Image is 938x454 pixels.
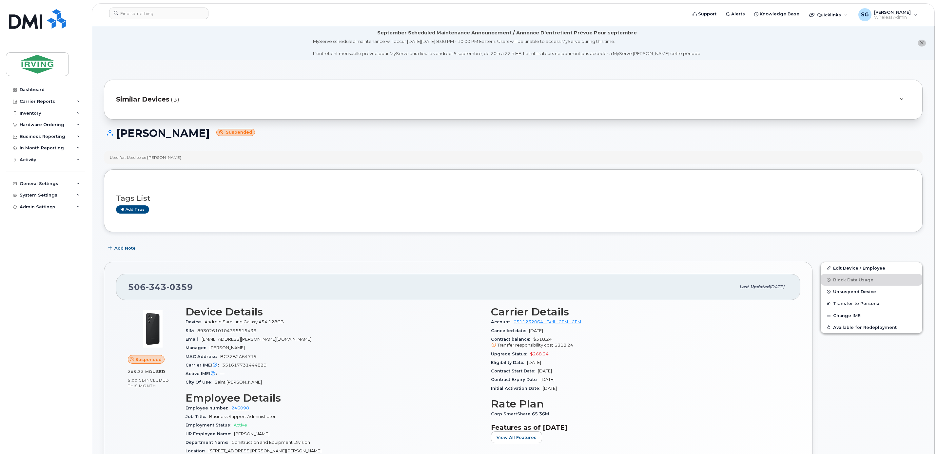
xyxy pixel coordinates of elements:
[491,377,540,382] span: Contract Expiry Date
[128,282,193,292] span: 506
[186,345,209,350] span: Manager
[918,40,926,47] button: close notification
[540,377,555,382] span: [DATE]
[186,380,215,385] span: City Of Use
[186,392,483,404] h3: Employee Details
[491,424,789,431] h3: Features as of [DATE]
[205,319,284,324] span: Android Samsung Galaxy A54 128GB
[220,354,257,359] span: BC32B2A64719
[128,378,145,383] span: 5.00 GB
[104,127,923,139] h1: [PERSON_NAME]
[110,155,181,160] div: Used for: Used to be [PERSON_NAME]
[821,310,922,321] button: Change IMEI
[222,363,266,368] span: 351617731444820
[186,406,231,410] span: Employee number
[491,306,789,318] h3: Carrier Details
[186,354,220,359] span: MAC Address
[116,95,169,104] span: Similar Devices
[208,448,322,453] span: [STREET_ADDRESS][PERSON_NAME][PERSON_NAME]
[821,274,922,286] button: Block Data Usage
[197,328,256,333] span: 89302610104395515436
[104,242,141,254] button: Add Note
[833,325,897,330] span: Available for Redeployment
[116,194,910,202] h3: Tags List
[770,284,784,289] span: [DATE]
[186,440,231,445] span: Department Name
[491,351,530,356] span: Upgrade Status
[234,423,247,427] span: Active
[186,371,220,376] span: Active IMEI
[491,411,553,416] span: Corp SmartShare 65 36M
[171,95,179,104] span: (3)
[538,369,552,373] span: [DATE]
[114,245,136,251] span: Add Note
[231,440,310,445] span: Construction and Equipment Division
[220,371,225,376] span: —
[231,406,249,410] a: 246098
[152,369,166,374] span: used
[498,343,553,348] span: Transfer responsibility cost
[146,282,166,292] span: 343
[514,319,581,324] a: 0511232064 - Bell - CFM - CFM
[821,286,922,297] button: Unsuspend Device
[186,431,234,436] span: HR Employee Name
[491,337,789,349] span: $318.24
[186,319,205,324] span: Device
[209,345,245,350] span: [PERSON_NAME]
[202,337,311,342] span: [EMAIL_ADDRESS][PERSON_NAME][DOMAIN_NAME]
[821,262,922,274] a: Edit Device / Employee
[491,360,527,365] span: Eligibility Date
[116,205,149,214] a: Add tags
[543,386,557,391] span: [DATE]
[527,360,541,365] span: [DATE]
[491,337,533,342] span: Contract balance
[186,363,222,368] span: Carrier IMEI
[739,284,770,289] span: Last updated
[209,414,276,419] span: Business Support Administrator
[186,423,234,427] span: Employment Status
[128,378,169,388] span: included this month
[216,129,255,136] small: Suspended
[833,289,876,294] span: Unsuspend Device
[491,386,543,391] span: Initial Activation Date
[491,328,529,333] span: Cancelled date
[215,380,262,385] span: Saint [PERSON_NAME]
[821,297,922,309] button: Transfer to Personal
[133,309,172,349] img: image20231002-3703462-17nx3v8.jpeg
[313,38,701,57] div: MyServe scheduled maintenance will occur [DATE][DATE] 8:00 PM - 10:00 PM Eastern. Users will be u...
[128,369,152,374] span: 205.32 MB
[491,319,514,324] span: Account
[186,328,197,333] span: SIM
[491,398,789,410] h3: Rate Plan
[491,431,542,443] button: View All Features
[491,369,538,373] span: Contract Start Date
[186,337,202,342] span: Email
[186,306,483,318] h3: Device Details
[555,343,573,348] span: $318.24
[166,282,193,292] span: 0359
[529,328,543,333] span: [DATE]
[377,29,637,36] div: September Scheduled Maintenance Announcement / Annonce D'entretient Prévue Pour septembre
[234,431,269,436] span: [PERSON_NAME]
[497,434,537,441] span: View All Features
[186,414,209,419] span: Job Title
[530,351,549,356] span: $268.24
[135,356,162,363] span: Suspended
[186,448,208,453] span: Location
[821,321,922,333] button: Available for Redeployment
